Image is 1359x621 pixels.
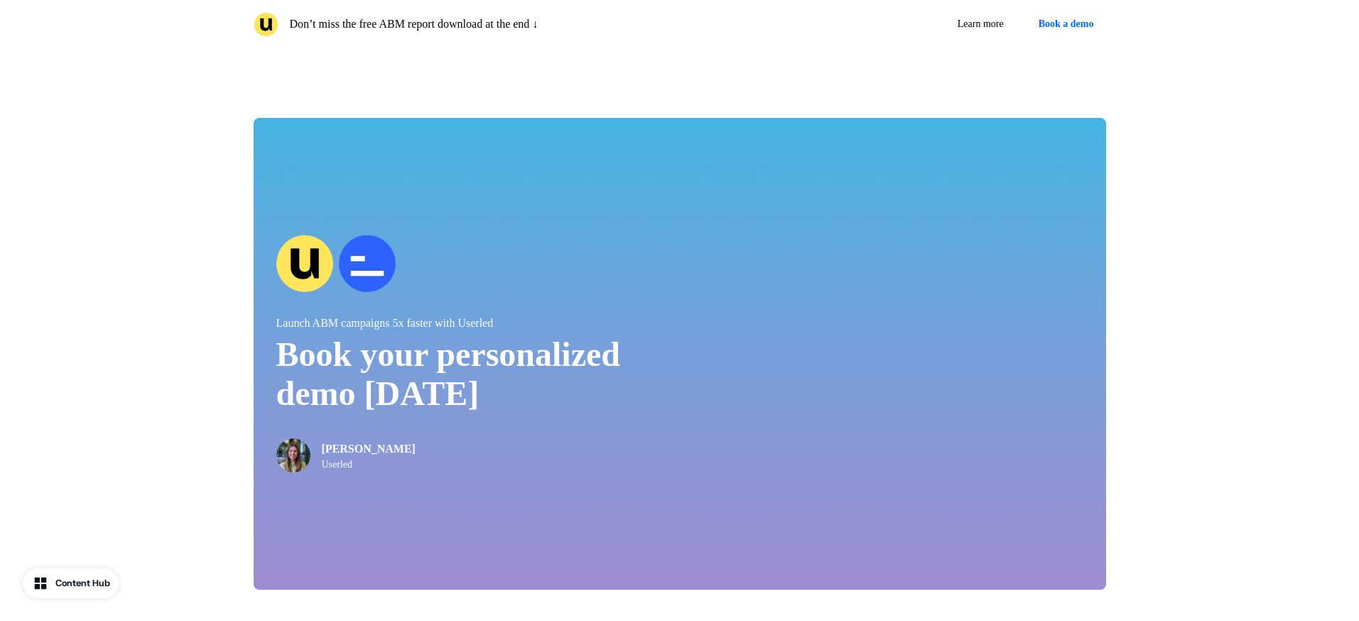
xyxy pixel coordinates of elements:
a: Learn more [946,11,1015,37]
p: Launch ABM campaigns 5x faster with Userled [276,315,680,332]
p: Userled [322,459,416,470]
p: Don’t miss the free ABM report download at the end ↓ [290,16,538,33]
button: Content Hub [23,568,119,598]
div: Content Hub [55,576,110,590]
p: [PERSON_NAME] [322,441,416,458]
p: Book your personalized demo [DATE] [276,335,680,413]
iframe: Calendly Scheduling Page [799,141,1083,567]
button: Book a demo [1027,11,1106,37]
